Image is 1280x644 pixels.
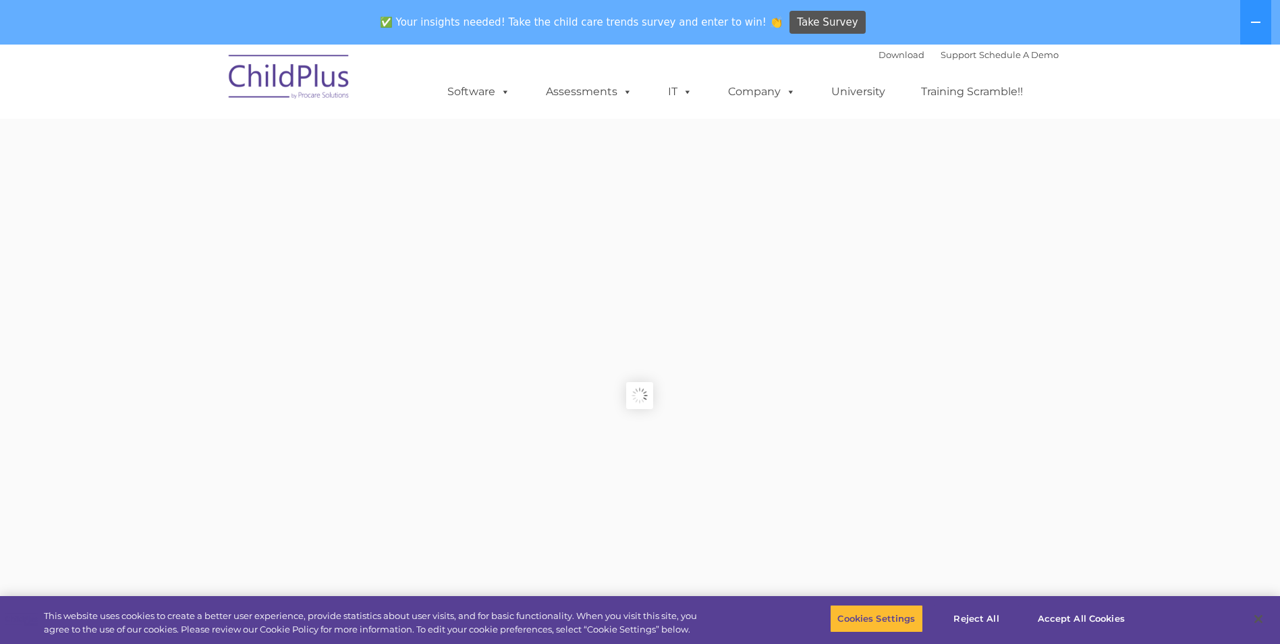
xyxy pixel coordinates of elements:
[879,49,1059,60] font: |
[830,605,922,633] button: Cookies Settings
[715,78,809,105] a: Company
[222,45,357,113] img: ChildPlus by Procare Solutions
[908,78,1036,105] a: Training Scramble!!
[434,78,524,105] a: Software
[818,78,899,105] a: University
[879,49,924,60] a: Download
[44,610,704,636] div: This website uses cookies to create a better user experience, provide statistics about user visit...
[655,78,706,105] a: IT
[979,49,1059,60] a: Schedule A Demo
[374,9,787,35] span: ✅ Your insights needed! Take the child care trends survey and enter to win! 👏
[797,11,858,34] span: Take Survey
[532,78,646,105] a: Assessments
[789,11,866,34] a: Take Survey
[1244,604,1273,634] button: Close
[1030,605,1132,633] button: Accept All Cookies
[941,49,976,60] a: Support
[935,605,1019,633] button: Reject All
